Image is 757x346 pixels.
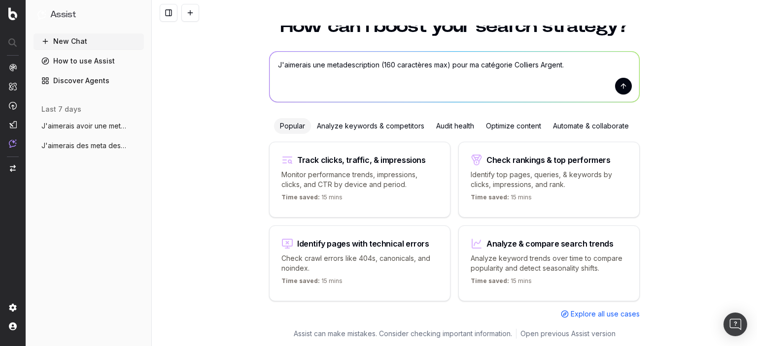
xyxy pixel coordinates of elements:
div: Popular [274,118,311,134]
img: Activation [9,101,17,110]
p: 15 mins [471,277,532,289]
h1: Assist [50,8,76,22]
h1: How can I boost your search strategy? [269,18,640,35]
div: Ouvrir le Messenger Intercom [723,313,747,336]
div: Check rankings & top performers [486,156,611,164]
span: J'aimerais des meta description pour mes [41,141,128,151]
img: Setting [9,304,17,312]
img: Assist [9,139,17,148]
span: last 7 days [41,104,81,114]
span: Explore all use cases [571,309,640,319]
img: Switch project [10,165,16,172]
button: Assist [37,8,140,22]
p: 15 mins [281,193,343,205]
p: Monitor performance trends, impressions, clicks, and CTR by device and period. [281,170,438,189]
span: Time saved: [281,277,320,284]
button: New Chat [34,33,144,49]
span: Time saved: [281,193,320,201]
img: Studio [9,121,17,128]
div: Audit health [430,118,480,134]
img: Botify logo [8,7,17,20]
a: How to use Assist [34,53,144,69]
div: Track clicks, traffic, & impressions [297,156,426,164]
div: Identify pages with technical errors [297,240,429,248]
p: Assist can make mistakes. Consider checking important information. [294,329,512,339]
p: 15 mins [281,277,343,289]
button: J'aimerais avoir une meta description de [34,118,144,134]
a: Discover Agents [34,73,144,89]
img: Assist [37,10,46,19]
div: Analyze keywords & competitors [311,118,430,134]
p: Check crawl errors like 404s, canonicals, and noindex. [281,253,438,273]
a: Open previous Assist version [520,329,616,339]
textarea: J'aimerais une metadescription (160 caractères max) pour ma catégorie Colliers Argent. [270,52,639,102]
button: J'aimerais des meta description pour mes [34,138,144,154]
img: Analytics [9,63,17,71]
a: Explore all use cases [561,309,640,319]
img: My account [9,322,17,330]
span: J'aimerais avoir une meta description de [41,121,128,131]
div: Automate & collaborate [547,118,635,134]
span: Time saved: [471,277,509,284]
span: Time saved: [471,193,509,201]
img: Intelligence [9,82,17,91]
div: Optimize content [480,118,547,134]
p: Analyze keyword trends over time to compare popularity and detect seasonality shifts. [471,253,627,273]
p: Identify top pages, queries, & keywords by clicks, impressions, and rank. [471,170,627,189]
p: 15 mins [471,193,532,205]
div: Analyze & compare search trends [486,240,614,248]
